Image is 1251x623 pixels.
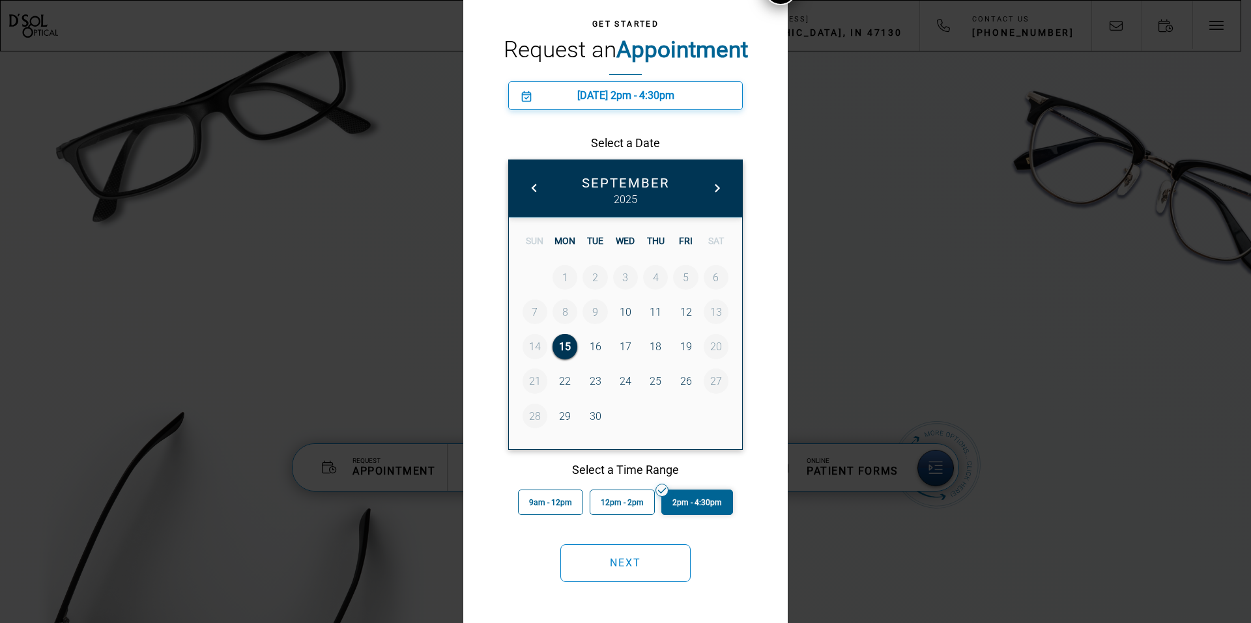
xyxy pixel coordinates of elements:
button: 12pm - 2pm [590,490,655,515]
h4: Get Started [487,18,764,30]
h5: Select a Date [487,136,764,150]
span: September [509,176,742,189]
a: 4 [643,265,668,290]
a: 11 [643,299,668,324]
div: TUE [580,228,610,254]
a: 25 [643,368,668,393]
div: THU [640,228,670,254]
span: [DATE] 2pm - 4:30pm [577,89,674,102]
a: 14 [523,334,547,359]
a: 19 [673,334,698,359]
a: 6 [704,265,728,290]
a: 17 [613,334,638,359]
a: 23 [582,368,607,393]
a: 24 [613,368,638,393]
a: 18 [643,334,668,359]
h5: Select a Time Range [487,463,764,477]
a: 16 [582,334,607,359]
a: 15 [553,334,577,359]
div: WED [611,228,640,254]
span: 12pm - 2pm [601,498,644,507]
div: MON [550,228,580,254]
a: 10 [613,299,638,324]
button: Next [560,544,691,582]
a: 21 [523,368,547,393]
a: 9 [582,299,607,324]
div: SAT [701,228,731,254]
a: 7 [523,299,547,324]
a: 2 [582,265,607,290]
a: 28 [523,404,547,428]
a: 8 [553,299,577,324]
strong: Appointment [616,36,748,63]
span: 9am - 12pm [529,498,572,507]
a: 26 [673,368,698,393]
a: 27 [704,368,728,393]
div: SUN [520,228,550,254]
span: 2025 [509,189,742,210]
div: FRI [670,228,700,254]
a: 1 [553,265,577,290]
button: 2pm - 4:30pm [661,490,733,515]
a: 12 [673,299,698,324]
span: 2pm - 4:30pm [672,498,722,507]
a: 22 [553,368,577,393]
a: 20 [704,334,728,359]
a: 5 [673,265,698,290]
a: 13 [704,299,728,324]
a: 3 [613,265,638,290]
a: 29 [553,404,577,428]
a: 30 [582,404,607,428]
h2: Request an [487,33,764,75]
button: 9am - 12pm [518,490,583,515]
